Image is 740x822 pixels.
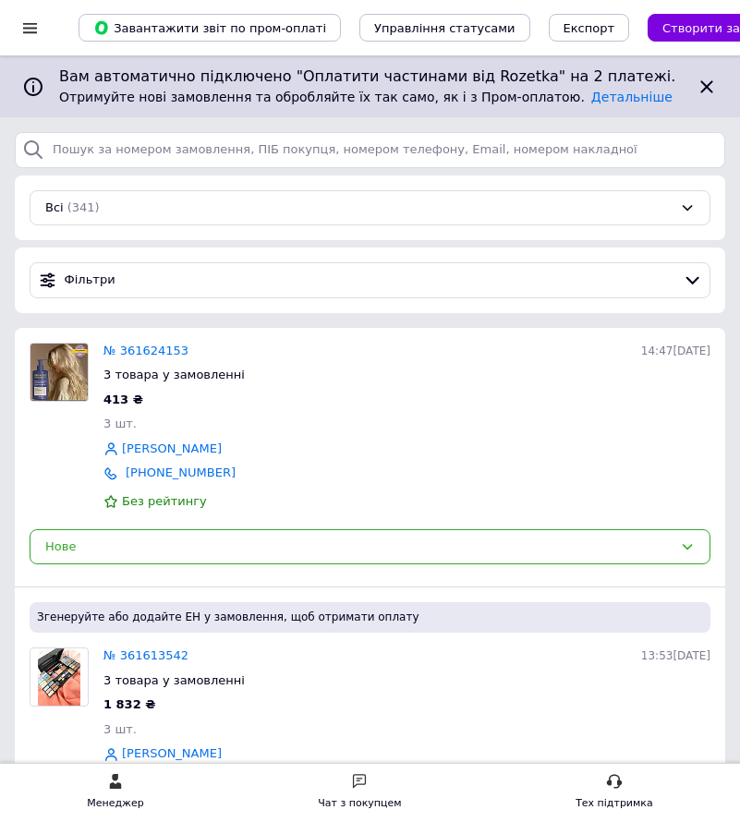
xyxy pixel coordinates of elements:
[65,272,676,289] span: Фільтри
[59,90,673,104] span: Отримуйте нові замовлення та обробляйте їх так само, як і з Пром-оплатою.
[93,19,326,36] span: Завантажити звіт по пром-оплаті
[59,66,681,88] span: Вам автоматично підключено "Оплатити частинами від Rozetka" на 2 платежі.
[103,417,137,430] span: 3 шт.
[126,465,236,479] a: [PHONE_NUMBER]
[37,610,703,625] span: Згенеруйте або додайте ЕН у замовлення, щоб отримати оплату
[374,21,516,35] span: Управління статусами
[45,538,673,557] div: Нове
[103,722,137,736] span: 3 шт.
[103,697,155,711] span: 1 832 ₴
[549,14,630,42] button: Експорт
[564,21,615,35] span: Експорт
[79,14,341,42] button: Завантажити звіт по пром-оплаті
[103,344,188,357] a: № 361624153
[30,344,88,401] img: Фото товару
[591,90,673,104] a: Детальніше
[641,345,710,357] span: 14:47[DATE]
[641,649,710,662] span: 13:53[DATE]
[103,367,710,383] div: 3 товара у замовленні
[359,14,530,42] button: Управління статусами
[15,132,725,168] input: Пошук за номером замовлення, ПІБ покупця, номером телефону, Email, номером накладної
[87,794,143,813] div: Менеджер
[318,794,401,813] div: Чат з покупцем
[122,441,222,458] a: [PERSON_NAME]
[38,648,81,706] img: Фото товару
[30,343,89,402] a: Фото товару
[30,647,89,707] a: Фото товару
[103,672,710,689] div: 3 товара у замовленні
[576,794,653,813] div: Тех підтримка
[122,745,222,763] a: [PERSON_NAME]
[122,494,207,508] span: Без рейтингу
[103,393,143,406] span: 413 ₴
[103,648,188,662] a: № 361613542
